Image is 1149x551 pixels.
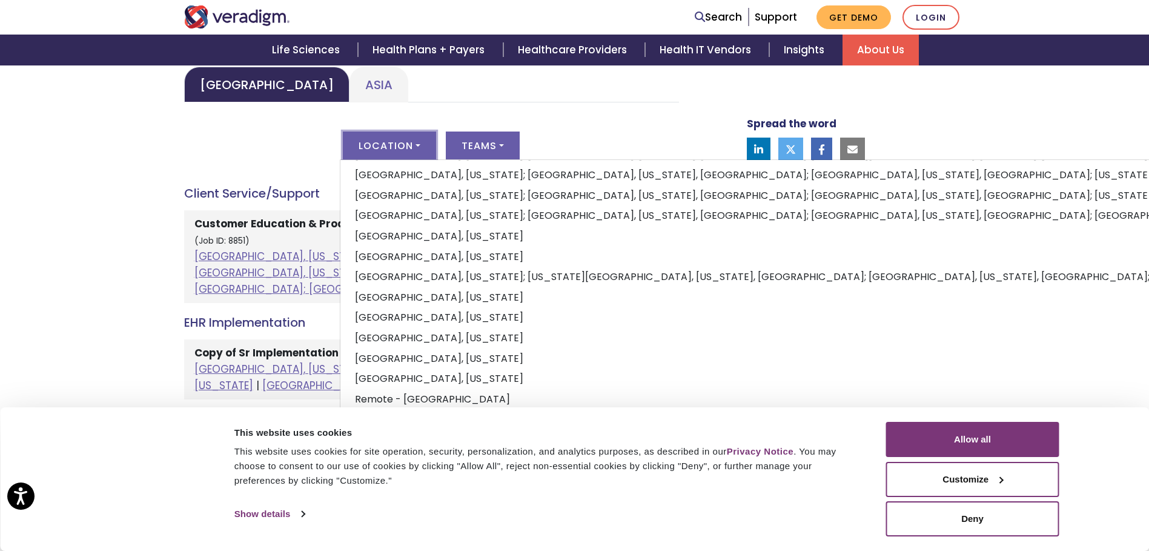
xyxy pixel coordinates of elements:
a: Health IT Vendors [645,35,769,65]
small: (Job ID: 8851) [194,235,250,247]
button: Teams [446,132,520,159]
a: Life Sciences [257,35,358,65]
a: [GEOGRAPHIC_DATA], [US_STATE]; [GEOGRAPHIC_DATA], [US_STATE], [GEOGRAPHIC_DATA]; [GEOGRAPHIC_DATA... [194,249,661,296]
a: Asia [349,67,408,102]
div: This website uses cookies [234,426,859,440]
a: Get Demo [816,5,891,29]
a: [GEOGRAPHIC_DATA], [US_STATE] [194,362,669,393]
img: Veradigm logo [184,5,290,28]
h4: Client Service/Support [184,186,679,201]
a: Health Plans + Payers [358,35,503,65]
button: Deny [886,501,1059,536]
a: About Us [843,35,919,65]
span: | [256,378,259,393]
a: [GEOGRAPHIC_DATA], [US_STATE] [194,362,367,376]
a: Show details [234,505,305,523]
div: This website uses cookies for site operation, security, personalization, and analytics purposes, ... [234,444,859,488]
a: Search [695,9,742,25]
button: Allow all [886,422,1059,457]
a: Privacy Notice [727,446,793,456]
button: Customize [886,462,1059,497]
strong: Spread the word [747,116,836,131]
a: [GEOGRAPHIC_DATA] [184,67,349,102]
a: Support [755,10,797,24]
a: Login [902,5,959,30]
button: Location [343,132,436,159]
a: Healthcare Providers [503,35,645,65]
h4: EHR Implementation [184,315,679,330]
a: [GEOGRAPHIC_DATA], [US_STATE] [262,378,435,393]
a: Insights [769,35,843,65]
